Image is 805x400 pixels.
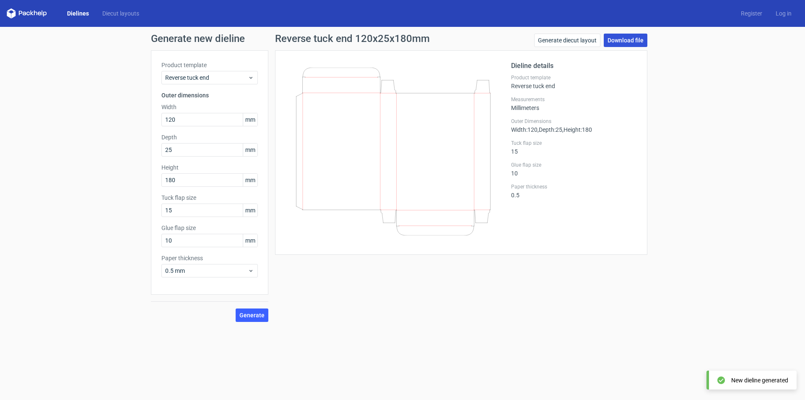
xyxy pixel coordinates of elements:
h1: Generate new dieline [151,34,654,44]
span: mm [243,174,257,186]
span: , Height : 180 [562,126,592,133]
a: Download file [604,34,647,47]
a: Register [734,9,769,18]
label: Measurements [511,96,637,103]
label: Tuck flap size [511,140,637,146]
h3: Outer dimensions [161,91,258,99]
label: Product template [161,61,258,69]
label: Width [161,103,258,111]
span: Width : 120 [511,126,538,133]
span: mm [243,204,257,217]
label: Glue flap size [511,162,637,168]
label: Height [161,163,258,172]
a: Diecut layouts [96,9,146,18]
span: mm [243,144,257,156]
h1: Reverse tuck end 120x25x180mm [275,34,430,44]
button: Generate [236,308,268,322]
span: mm [243,234,257,247]
label: Tuck flap size [161,193,258,202]
label: Paper thickness [161,254,258,262]
span: 0.5 mm [165,267,248,275]
label: Product template [511,74,637,81]
span: Reverse tuck end [165,73,248,82]
a: Dielines [60,9,96,18]
div: 0.5 [511,183,637,199]
h2: Dieline details [511,61,637,71]
span: , Depth : 25 [538,126,562,133]
div: New dieline generated [731,376,788,384]
label: Depth [161,133,258,141]
div: 10 [511,162,637,177]
a: Generate diecut layout [534,34,600,47]
label: Glue flap size [161,224,258,232]
span: Generate [239,312,265,318]
a: Log in [769,9,798,18]
label: Paper thickness [511,183,637,190]
div: Reverse tuck end [511,74,637,89]
span: mm [243,113,257,126]
div: 15 [511,140,637,155]
label: Outer Dimensions [511,118,637,125]
div: Millimeters [511,96,637,111]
